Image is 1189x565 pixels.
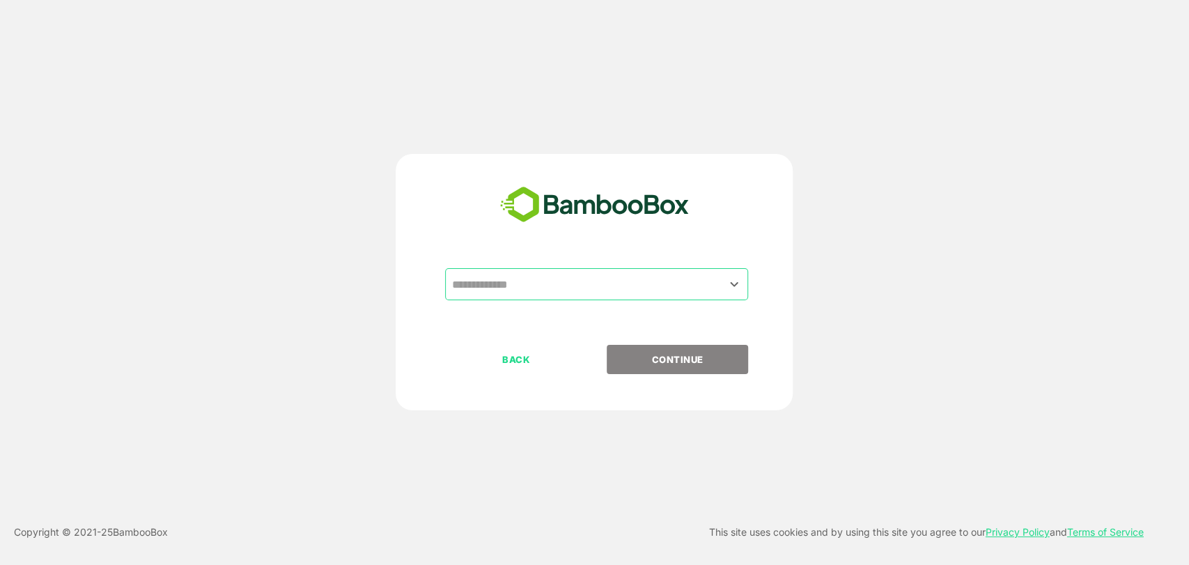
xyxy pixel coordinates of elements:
[492,182,697,228] img: bamboobox
[724,274,743,293] button: Open
[986,526,1050,538] a: Privacy Policy
[1067,526,1144,538] a: Terms of Service
[709,524,1144,541] p: This site uses cookies and by using this site you agree to our and
[446,352,586,367] p: BACK
[445,345,586,374] button: BACK
[14,524,168,541] p: Copyright © 2021- 25 BambooBox
[608,352,747,367] p: CONTINUE
[607,345,748,374] button: CONTINUE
